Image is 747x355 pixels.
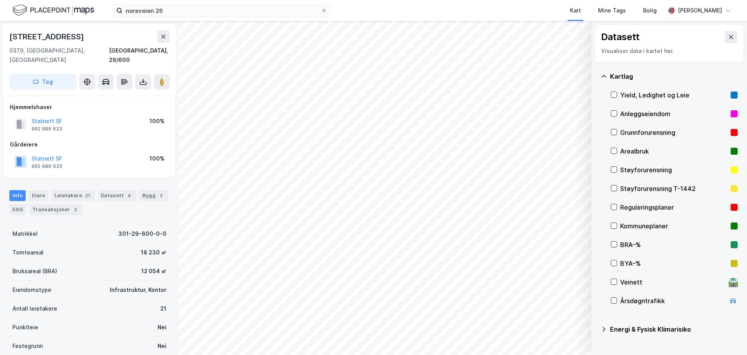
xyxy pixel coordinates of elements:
div: 🛣️ [728,277,738,287]
div: Bruksareal (BRA) [12,267,57,276]
div: Årsdøgntrafikk [620,296,725,306]
div: Leietakere [51,190,95,201]
div: BRA–% [620,240,728,249]
div: Anleggseiendom [620,109,728,118]
div: [GEOGRAPHIC_DATA], 29/600 [109,46,170,65]
div: [STREET_ADDRESS] [9,30,86,43]
div: Nei [158,341,167,351]
div: Kommuneplaner [620,221,728,231]
div: Eiere [29,190,48,201]
div: 4 [125,192,133,200]
div: 100% [149,117,165,126]
iframe: Chat Widget [708,318,747,355]
div: Info [9,190,26,201]
div: 0379, [GEOGRAPHIC_DATA], [GEOGRAPHIC_DATA] [9,46,109,65]
div: Arealbruk [620,147,728,156]
img: logo.f888ab2527a4732fd821a326f86c7f29.svg [12,4,94,17]
div: BYA–% [620,259,728,268]
div: Støyforurensning T-1442 [620,184,728,193]
div: Datasett [601,31,640,43]
div: Kartlag [610,72,738,81]
div: Visualiser data i kartet her. [601,46,737,56]
div: 2 [72,206,79,214]
div: Tomteareal [12,248,44,257]
input: Søk på adresse, matrikkel, gårdeiere, leietakere eller personer [123,5,321,16]
div: 21 [160,304,167,313]
div: 21 [84,192,91,200]
div: 2 [157,192,165,200]
div: 12 054 ㎡ [141,267,167,276]
div: Mine Tags [598,6,626,15]
div: Gårdeiere [10,140,169,149]
div: Eiendomstype [12,285,51,295]
button: Tag [9,74,76,90]
div: Infrastruktur, Kontor [110,285,167,295]
div: 962 986 633 [32,126,62,132]
div: Nei [158,323,167,332]
div: Veinett [620,277,725,287]
div: Transaksjoner [29,204,82,215]
div: Energi & Fysisk Klimarisiko [610,325,738,334]
div: 962 986 633 [32,163,62,170]
div: [PERSON_NAME] [678,6,722,15]
div: Reguleringsplaner [620,203,728,212]
div: Antall leietakere [12,304,57,313]
div: Kart [570,6,581,15]
div: Bygg [139,190,168,201]
div: Punktleie [12,323,38,332]
div: Støyforurensning [620,165,728,175]
div: 301-29-600-0-0 [118,229,167,238]
div: Bolig [643,6,657,15]
div: ESG [9,204,26,215]
div: Grunnforurensning [620,128,728,137]
div: Festegrunn [12,341,43,351]
div: Datasett [98,190,136,201]
div: 18 230 ㎡ [141,248,167,257]
div: Yield, Ledighet og Leie [620,90,728,100]
div: 100% [149,154,165,163]
div: Matrikkel [12,229,38,238]
div: Hjemmelshaver [10,102,169,112]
